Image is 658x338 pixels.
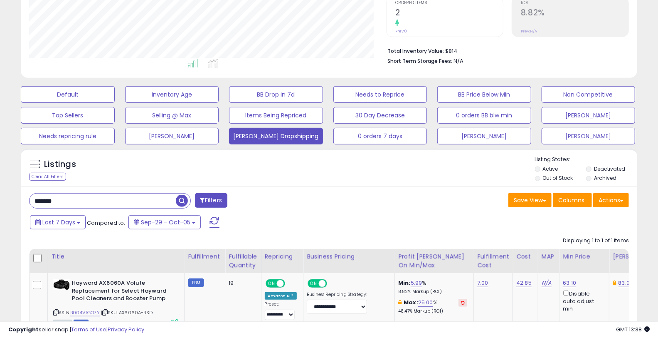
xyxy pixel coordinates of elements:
button: [PERSON_NAME] Dropshipping [229,128,323,144]
button: Needs repricing rule [21,128,115,144]
div: Business Pricing [307,252,391,261]
a: N/A [542,279,552,287]
button: Non Competitive [542,86,636,103]
b: Min: [398,279,411,287]
button: 0 orders 7 days [333,128,427,144]
span: Last 7 Days [42,218,75,226]
span: OFF [283,280,297,287]
h5: Listings [44,159,76,170]
p: 8.82% Markup (ROI) [398,289,467,295]
button: [PERSON_NAME] [542,128,636,144]
span: 2025-10-13 13:38 GMT [616,326,650,333]
label: Active [543,165,558,172]
button: Save View [508,193,552,207]
div: Fulfillment Cost [477,252,509,270]
a: 63.10 [563,279,576,287]
button: Items Being Repriced [229,107,323,124]
button: Default [21,86,115,103]
label: Out of Stock [543,174,573,181]
button: [PERSON_NAME] [437,128,531,144]
span: FBM [74,320,89,327]
span: Sep-29 - Oct-05 [141,218,190,226]
div: Repricing [265,252,300,261]
button: Last 7 Days [30,215,86,229]
div: MAP [542,252,556,261]
button: 0 orders BB blw min [437,107,531,124]
div: seller snap | | [8,326,144,334]
label: Quantity Discount Strategy: [307,321,367,327]
div: Fulfillable Quantity [229,252,257,270]
a: 42.85 [516,279,532,287]
h2: 8.82% [521,8,628,19]
div: Amazon AI * [265,292,297,300]
button: Sep-29 - Oct-05 [128,215,201,229]
span: | SKU: AX6060A-BSD [101,309,153,316]
div: Clear All Filters [29,173,66,181]
div: Preset: [265,301,297,320]
button: Columns [553,193,592,207]
a: 83.08 [619,279,633,287]
span: ON [308,280,319,287]
div: Disable auto adjust min [563,289,603,313]
strong: Copyright [8,326,39,333]
label: Deactivated [594,165,625,172]
span: N/A [453,57,463,65]
div: Fulfillment [188,252,222,261]
li: $814 [387,45,623,55]
th: The percentage added to the cost of goods (COGS) that forms the calculator for Min & Max prices. [395,249,474,273]
button: 30 Day Decrease [333,107,427,124]
span: Ordered Items [395,1,503,5]
button: Needs to Reprice [333,86,427,103]
button: Selling @ Max [125,107,219,124]
span: Compared to: [87,219,125,227]
small: Prev: 0 [395,29,407,34]
a: 5.99 [411,279,422,287]
p: 48.47% Markup (ROI) [398,308,467,314]
div: Title [51,252,181,261]
button: Actions [593,193,629,207]
label: Archived [594,174,616,181]
div: Profit [PERSON_NAME] on Min/Max [398,252,470,270]
small: FBM [188,278,204,287]
span: ROI [521,1,628,5]
b: Max: [404,298,418,306]
h2: 2 [395,8,503,19]
a: 7.00 [477,279,488,287]
img: 41XwThgQSsL._SL40_.jpg [53,279,70,290]
button: BB Drop in 7d [229,86,323,103]
div: Cost [516,252,535,261]
button: Inventory Age [125,86,219,103]
b: Short Term Storage Fees: [387,57,452,65]
div: Min Price [563,252,606,261]
button: Top Sellers [21,107,115,124]
div: % [398,279,467,295]
span: ON [266,280,277,287]
span: OFF [326,280,339,287]
div: % [398,299,467,314]
label: Business Repricing Strategy: [307,292,367,298]
button: [PERSON_NAME] [542,107,636,124]
b: Hayward AX6060A Volute Replacement for Select Hayward Pool Cleaners and Booster Pump [72,279,173,305]
span: All listings currently available for purchase on Amazon [53,320,72,327]
button: [PERSON_NAME] [125,128,219,144]
span: Columns [558,196,584,204]
p: Listing States: [535,156,637,164]
div: Displaying 1 to 1 of 1 items [563,237,629,245]
button: Filters [195,193,227,208]
div: 19 [229,279,254,287]
a: 25.00 [418,298,433,307]
small: Prev: N/A [521,29,537,34]
a: Privacy Policy [108,326,144,333]
button: BB Price Below Min [437,86,531,103]
a: B004VTGO7Y [70,309,100,316]
a: Terms of Use [71,326,106,333]
b: Total Inventory Value: [387,47,444,55]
